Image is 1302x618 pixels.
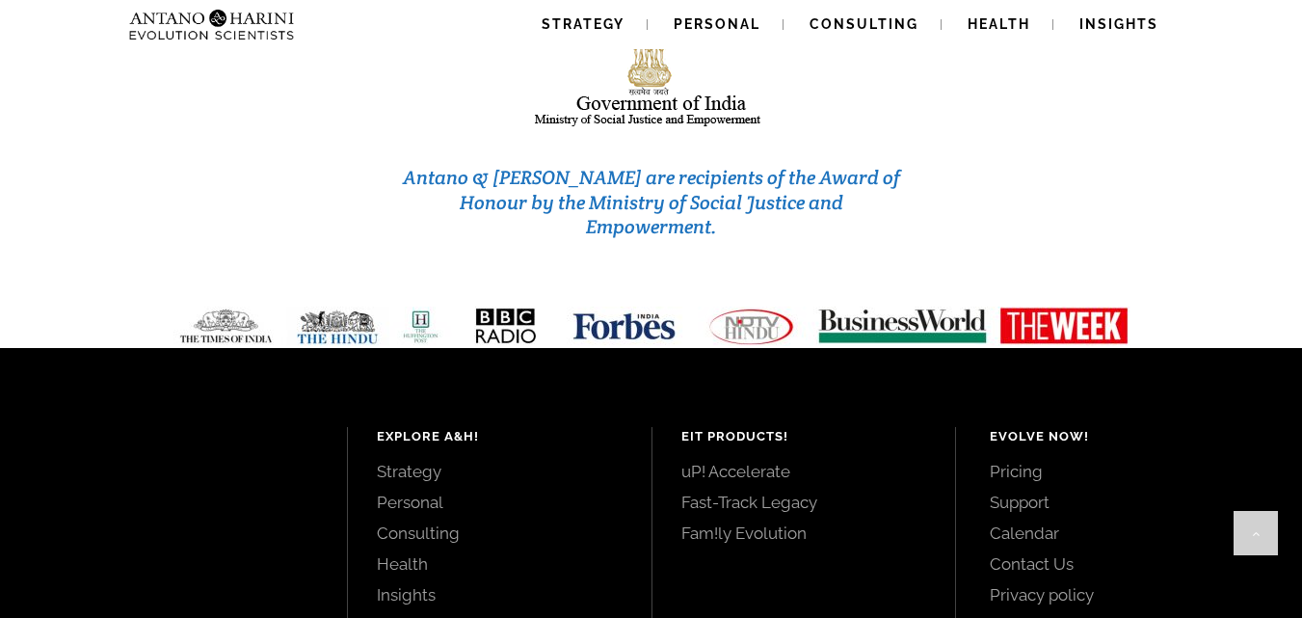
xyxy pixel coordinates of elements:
span: Personal [674,16,760,32]
a: Insights [377,584,622,605]
h3: Antano & [PERSON_NAME] are recipients of the Award of Honour by the Ministry of Social Justice an... [397,166,906,240]
a: Pricing [990,461,1259,482]
a: uP! Accelerate [681,461,926,482]
h4: EIT Products! [681,427,926,446]
a: Strategy [377,461,622,482]
span: Health [968,16,1030,32]
span: Consulting [810,16,918,32]
a: Personal [377,492,622,513]
a: Calendar [990,523,1259,544]
a: Consulting [377,523,622,544]
a: Privacy policy [990,584,1259,605]
h4: Explore A&H! [377,427,622,446]
h4: Evolve Now! [990,427,1259,446]
span: Insights [1079,16,1158,32]
a: Contact Us [990,553,1259,575]
a: Fam!ly Evolution [681,523,926,544]
img: Media-Strip [158,307,1145,346]
a: Health [377,553,622,575]
a: Fast-Track Legacy [681,492,926,513]
a: Support [990,492,1259,513]
img: india-logo1 [533,7,770,131]
span: Strategy [542,16,624,32]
